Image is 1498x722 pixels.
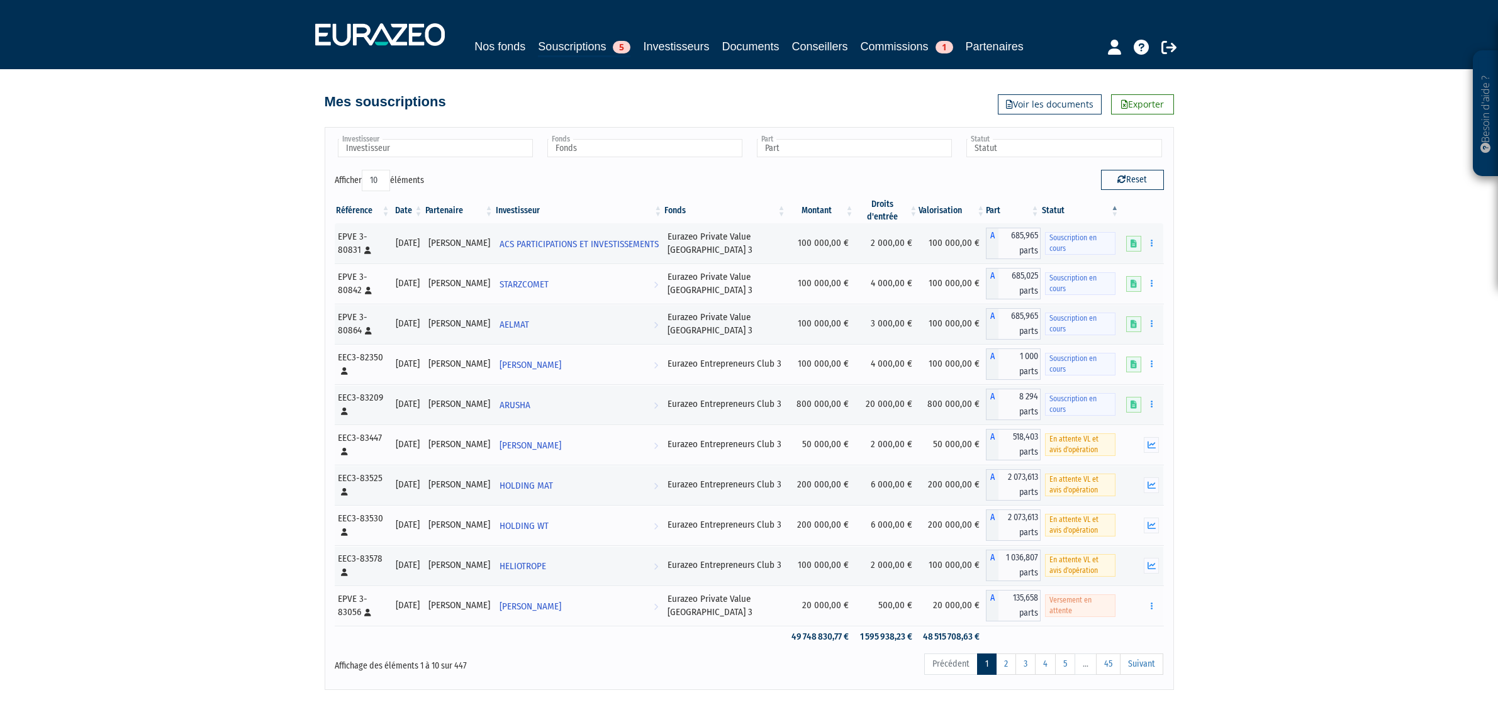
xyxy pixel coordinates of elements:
[495,392,664,417] a: ARUSHA
[998,308,1040,340] span: 685,965 parts
[986,429,998,460] span: A
[424,586,495,626] td: [PERSON_NAME]
[495,472,664,497] a: HOLDING MAT
[654,394,658,417] i: Voir l'investisseur
[1111,94,1174,114] a: Exporter
[919,223,986,264] td: 100 000,00 €
[643,38,709,55] a: Investisseurs
[998,228,1040,259] span: 685,965 parts
[474,38,525,55] a: Nos fonds
[986,590,998,621] span: A
[1120,653,1163,675] a: Suivant
[424,505,495,545] td: [PERSON_NAME]
[919,264,986,304] td: 100 000,00 €
[1045,353,1116,375] span: Souscription en cours
[855,425,919,465] td: 2 000,00 €
[919,344,986,384] td: 100 000,00 €
[500,273,549,296] span: STARZCOMET
[919,626,986,648] td: 48 515 708,63 €
[424,465,495,505] td: [PERSON_NAME]
[364,247,371,254] i: [Français] Personne physique
[998,429,1040,460] span: 518,403 parts
[986,198,1040,223] th: Part: activer pour trier la colonne par ordre croissant
[986,389,1040,420] div: A - Eurazeo Entrepreneurs Club 3
[654,256,658,279] i: Voir l'investisseur
[855,344,919,384] td: 4 000,00 €
[663,198,786,223] th: Fonds: activer pour trier la colonne par ordre croissant
[998,509,1040,541] span: 2 073,613 parts
[855,264,919,304] td: 4 000,00 €
[338,431,387,458] div: EEC3-83447
[977,653,997,675] a: 1
[396,397,420,411] div: [DATE]
[1045,514,1116,536] span: En attente VL et avis d'opération
[341,367,348,375] i: [Français] Personne physique
[668,230,782,257] div: Eurazeo Private Value [GEOGRAPHIC_DATA] 3
[787,344,855,384] td: 100 000,00 €
[986,509,998,541] span: A
[855,384,919,425] td: 20 000,00 €
[986,389,998,420] span: A
[495,593,664,618] a: [PERSON_NAME]
[338,552,387,579] div: EEC3-83578
[325,94,446,109] h4: Mes souscriptions
[338,391,387,418] div: EEC3-83209
[787,304,855,344] td: 100 000,00 €
[396,357,420,370] div: [DATE]
[500,313,529,336] span: AELMAT
[365,327,372,335] i: [Français] Personne physique
[919,384,986,425] td: 800 000,00 €
[396,518,420,531] div: [DATE]
[500,474,553,497] span: HOLDING MAT
[936,41,953,53] span: 1
[341,448,348,455] i: [Français] Personne physique
[787,465,855,505] td: 200 000,00 €
[424,545,495,586] td: [PERSON_NAME]
[391,198,424,223] th: Date: activer pour trier la colonne par ordre croissant
[341,488,348,496] i: [Français] Personne physique
[855,465,919,505] td: 6 000,00 €
[1035,653,1056,675] a: 4
[986,348,998,380] span: A
[986,308,1040,340] div: A - Eurazeo Private Value Europe 3
[335,170,424,191] label: Afficher éléments
[986,308,998,340] span: A
[424,223,495,264] td: [PERSON_NAME]
[919,586,986,626] td: 20 000,00 €
[338,472,387,499] div: EEC3-83525
[365,287,372,294] i: [Français] Personne physique
[787,505,855,545] td: 200 000,00 €
[1045,232,1116,255] span: Souscription en cours
[998,268,1040,299] span: 685,025 parts
[986,469,1040,501] div: A - Eurazeo Entrepreneurs Club 3
[500,555,546,578] span: HELIOTROPE
[424,264,495,304] td: [PERSON_NAME]
[424,384,495,425] td: [PERSON_NAME]
[861,38,953,55] a: Commissions1
[855,198,919,223] th: Droits d'entrée: activer pour trier la colonne par ordre croissant
[654,595,658,618] i: Voir l'investisseur
[998,469,1040,501] span: 2 073,613 parts
[654,434,658,457] i: Voir l'investisseur
[998,94,1102,114] a: Voir les documents
[495,271,664,296] a: STARZCOMET
[986,590,1040,621] div: A - Eurazeo Private Value Europe 3
[1045,594,1116,617] span: Versement en attente
[668,438,782,451] div: Eurazeo Entrepreneurs Club 3
[986,550,1040,581] div: A - Eurazeo Entrepreneurs Club 3
[500,353,561,377] span: [PERSON_NAME]
[1045,393,1116,416] span: Souscription en cours
[654,555,658,578] i: Voir l'investisseur
[1041,198,1121,223] th: Statut : activer pour trier la colonne par ordre d&eacute;croissant
[654,273,658,296] i: Voir l'investisseur
[966,38,1024,55] a: Partenaires
[424,304,495,344] td: [PERSON_NAME]
[1478,57,1493,170] p: Besoin d'aide ?
[668,558,782,572] div: Eurazeo Entrepreneurs Club 3
[668,518,782,531] div: Eurazeo Entrepreneurs Club 3
[998,590,1040,621] span: 135,658 parts
[338,512,387,539] div: EEC3-83530
[1101,170,1164,190] button: Reset
[1045,474,1116,496] span: En attente VL et avis d'opération
[613,41,630,53] span: 5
